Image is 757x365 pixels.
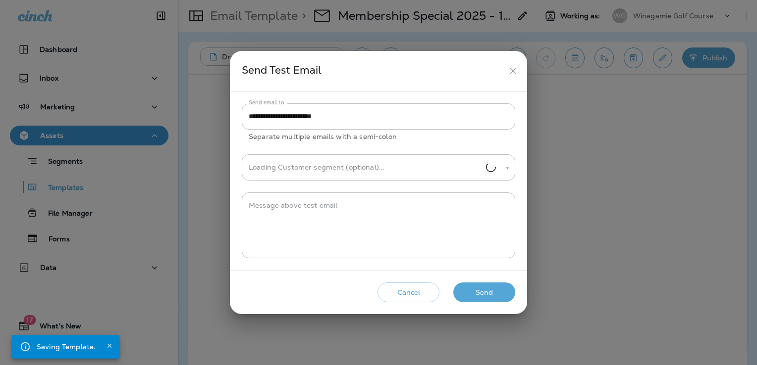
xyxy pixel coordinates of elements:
label: Send email to [249,99,284,106]
button: Open [503,164,512,173]
button: close [504,62,522,80]
button: Send [453,282,515,303]
div: Send Test Email [242,62,504,80]
button: Close [104,340,115,352]
div: Saving Template. [37,338,96,356]
p: Separate multiple emails with a semi-colon [249,131,508,142]
button: Cancel [378,282,439,303]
